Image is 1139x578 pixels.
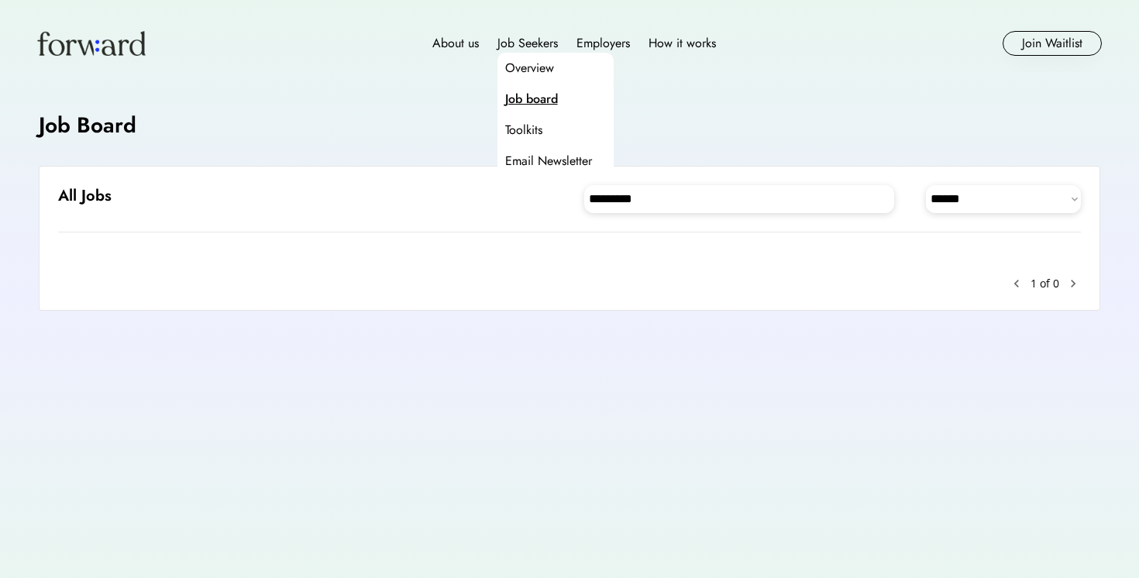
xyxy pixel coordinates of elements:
div: Job Seekers [497,34,558,53]
div: Toolkits [505,121,542,139]
button: Join Waitlist [1003,31,1102,56]
button: chevron_right [1065,276,1081,291]
div: Job board [505,90,558,108]
img: Forward logo [37,31,146,56]
div: Email Newsletter [505,152,592,170]
h6: All Jobs [58,185,112,207]
div: How it works [649,34,716,53]
div: About us [432,34,479,53]
button: keyboard_arrow_left [1009,276,1024,291]
div: Employers [576,34,630,53]
div: 1 of 0 [1031,276,1059,291]
h4: Job Board [39,110,136,140]
div: Overview [505,59,554,77]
